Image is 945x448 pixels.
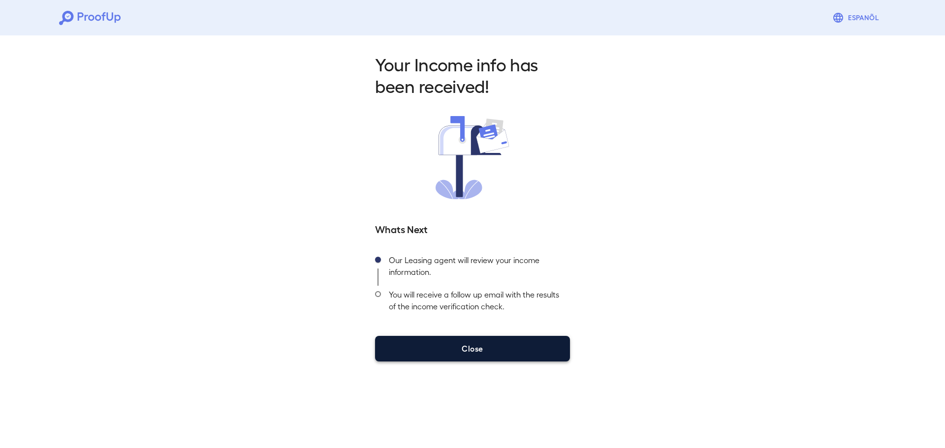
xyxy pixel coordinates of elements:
h2: Your Income info has been received! [375,53,570,96]
div: You will receive a follow up email with the results of the income verification check. [381,286,570,320]
img: received.svg [436,116,509,199]
button: Close [375,336,570,361]
button: Espanõl [828,8,886,28]
h5: Whats Next [375,222,570,236]
div: Our Leasing agent will review your income information. [381,251,570,286]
